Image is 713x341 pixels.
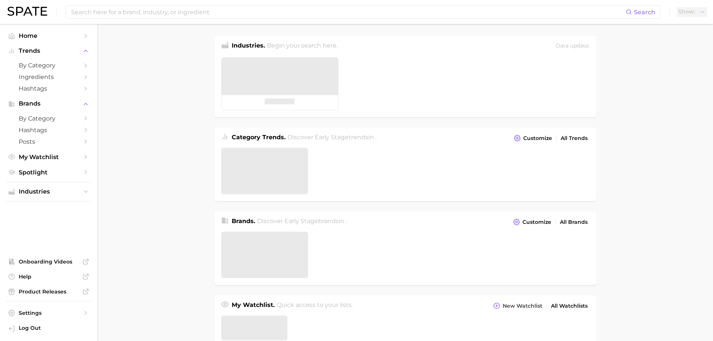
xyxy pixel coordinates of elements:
[19,258,79,265] span: Onboarding Videos
[6,271,91,282] a: Help
[6,186,91,197] button: Industries
[19,153,79,161] span: My Watchlist
[19,73,79,80] span: Ingredients
[19,62,79,69] span: by Category
[19,325,85,331] span: Log Out
[6,307,91,319] a: Settings
[232,134,286,141] span: Category Trends .
[556,41,589,51] div: Data update:
[232,41,265,51] h1: Industries.
[19,138,79,145] span: Posts
[6,83,91,94] a: Hashtags
[7,7,47,16] img: SPATE
[677,7,707,17] button: Show
[19,127,79,134] span: Hashtags
[70,6,626,18] input: Search here for a brand, industry, or ingredient
[19,273,79,280] span: Help
[19,310,79,316] span: Settings
[257,217,347,225] span: Discover Early Stage brands in .
[232,217,255,225] span: Brands .
[6,256,91,267] a: Onboarding Videos
[277,301,353,311] h2: Quick access to your lists.
[287,134,377,141] span: Discover Early Stage trends in .
[503,303,542,309] span: New Watchlist
[6,71,91,83] a: Ingredients
[511,217,553,227] button: Customize
[6,124,91,136] a: Hashtags
[6,136,91,147] a: Posts
[6,151,91,163] a: My Watchlist
[561,135,588,141] span: All Trends
[6,167,91,178] a: Spotlight
[558,217,589,227] a: All Brands
[19,85,79,92] span: Hashtags
[6,30,91,42] a: Home
[19,188,79,195] span: Industries
[267,41,338,51] h2: Begin your search here.
[19,288,79,295] span: Product Releases
[512,133,554,143] button: Customize
[6,98,91,109] button: Brands
[19,115,79,122] span: by Category
[232,301,275,311] h1: My Watchlist.
[6,113,91,124] a: by Category
[491,301,544,311] button: New Watchlist
[559,133,589,143] a: All Trends
[549,301,589,311] a: All Watchlists
[6,60,91,71] a: by Category
[19,32,79,39] span: Home
[6,45,91,57] button: Trends
[634,9,655,16] span: Search
[6,286,91,297] a: Product Releases
[19,100,79,107] span: Brands
[679,10,695,14] span: Show
[551,303,588,309] span: All Watchlists
[523,135,552,141] span: Customize
[560,219,588,225] span: All Brands
[19,169,79,176] span: Spotlight
[522,219,551,225] span: Customize
[19,48,79,54] span: Trends
[6,322,91,335] a: Log out. Currently logged in with e-mail elisabethkim@amorepacific.com.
